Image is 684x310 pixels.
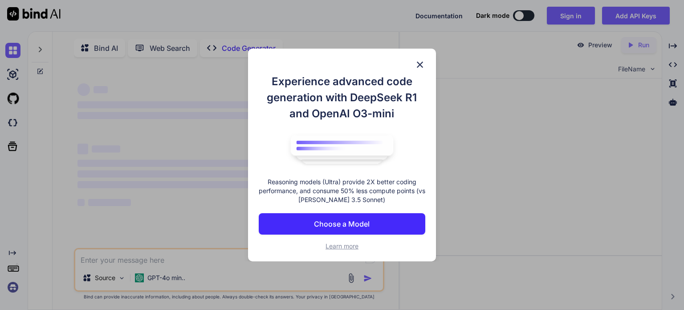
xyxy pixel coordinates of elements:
[415,59,425,70] img: close
[314,219,370,229] p: Choose a Model
[259,213,425,235] button: Choose a Model
[259,74,425,122] h1: Experience advanced code generation with DeepSeek R1 and OpenAI O3-mini
[326,242,358,250] span: Learn more
[259,178,425,204] p: Reasoning models (Ultra) provide 2X better coding performance, and consume 50% less compute point...
[284,131,400,169] img: bind logo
